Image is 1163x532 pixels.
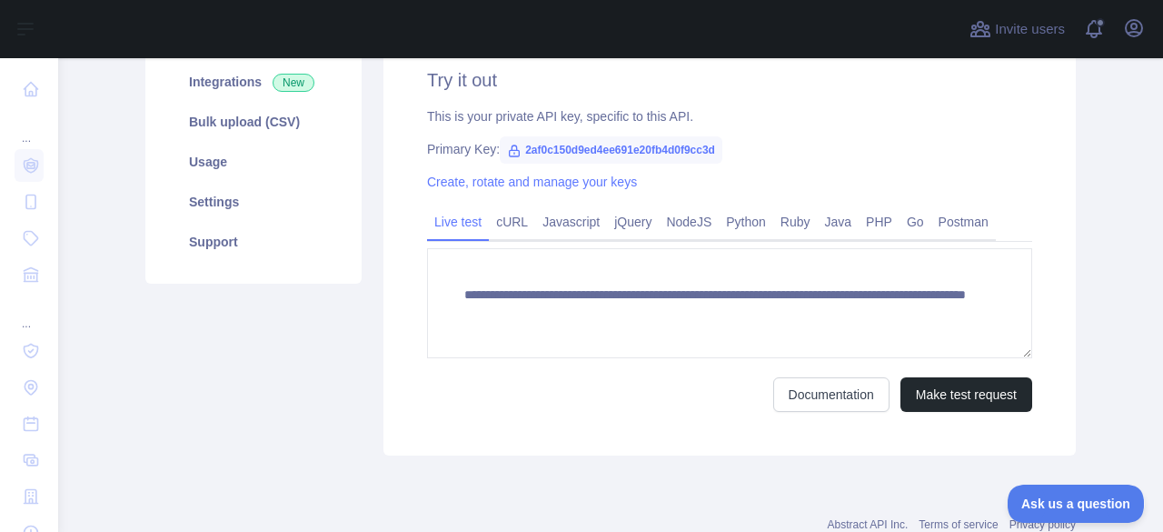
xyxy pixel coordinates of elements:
div: Primary Key: [427,140,1032,158]
a: NodeJS [659,207,719,236]
a: Bulk upload (CSV) [167,102,340,142]
div: ... [15,109,44,146]
div: ... [15,295,44,331]
a: Terms of service [919,518,998,531]
a: Support [167,222,340,262]
span: New [273,74,314,92]
iframe: Toggle Customer Support [1008,485,1145,523]
a: PHP [859,207,900,236]
button: Make test request [900,377,1032,412]
a: Create, rotate and manage your keys [427,175,637,189]
a: Java [818,207,860,236]
a: Abstract API Inc. [828,518,909,531]
a: Settings [167,182,340,222]
span: Invite users [995,19,1065,40]
div: This is your private API key, specific to this API. [427,107,1032,125]
a: jQuery [607,207,659,236]
a: Go [900,207,931,236]
a: Privacy policy [1009,518,1076,531]
a: Usage [167,142,340,182]
a: Python [719,207,773,236]
span: 2af0c150d9ed4ee691e20fb4d0f9cc3d [500,136,722,164]
a: Ruby [773,207,818,236]
a: Documentation [773,377,890,412]
a: Live test [427,207,489,236]
a: Javascript [535,207,607,236]
a: Postman [931,207,996,236]
a: cURL [489,207,535,236]
a: Integrations New [167,62,340,102]
button: Invite users [966,15,1069,44]
h2: Try it out [427,67,1032,93]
